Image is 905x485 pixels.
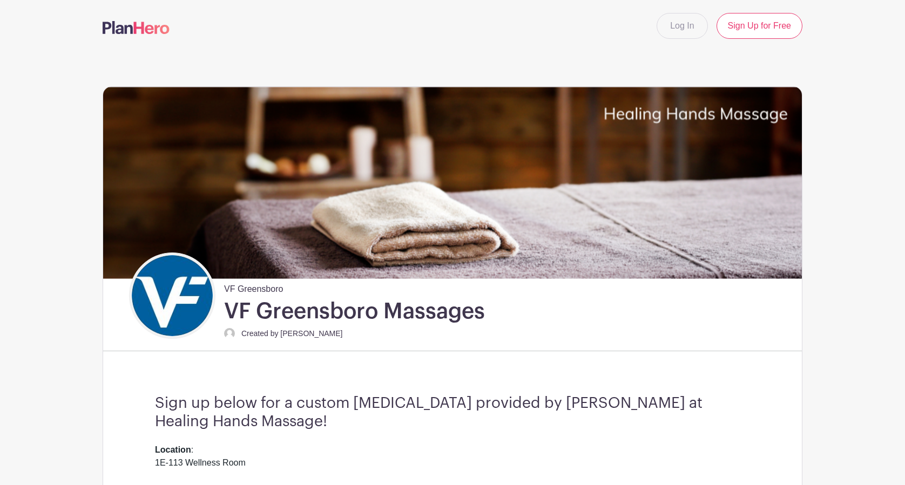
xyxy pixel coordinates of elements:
[103,21,170,34] img: logo-507f7623f17ff9eddc593b1ce0a138ce2505c220e1c5a4e2b4648c50719b7d32.svg
[132,255,213,336] img: VF_Icon_FullColor_CMYK-small.jpg
[657,13,707,39] a: Log In
[224,328,235,339] img: default-ce2991bfa6775e67f084385cd625a349d9dcbb7a52a09fb2fda1e96e2d18dcdb.png
[717,13,802,39] a: Sign Up for Free
[103,87,802,278] img: Signup%20Massage.png
[224,298,485,325] h1: VF Greensboro Massages
[224,278,283,296] span: VF Greensboro
[241,329,343,338] small: Created by [PERSON_NAME]
[155,445,191,454] strong: Location
[155,394,750,431] h3: Sign up below for a custom [MEDICAL_DATA] provided by [PERSON_NAME] at Healing Hands Massage!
